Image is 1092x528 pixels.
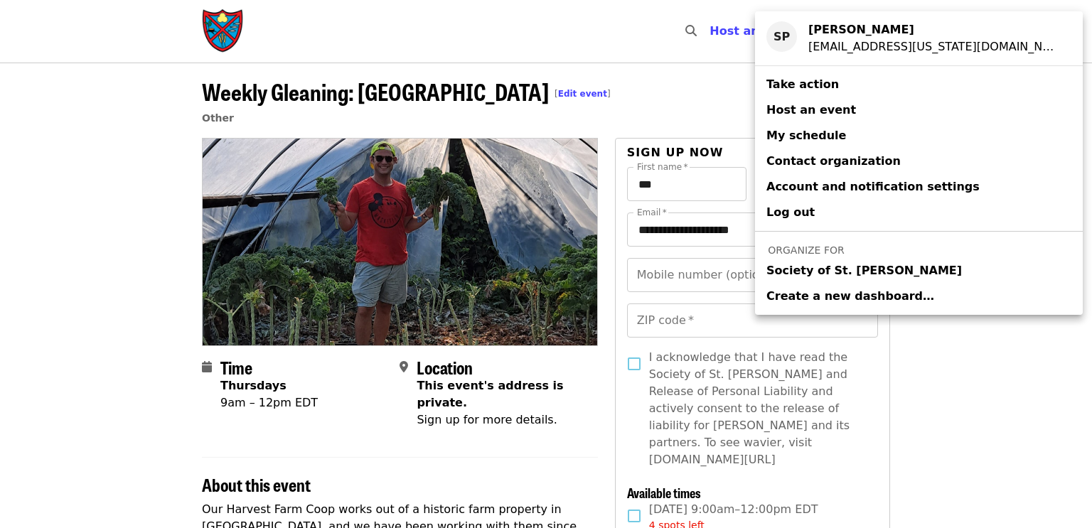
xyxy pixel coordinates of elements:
[755,258,1083,284] a: Society of St. [PERSON_NAME]
[766,77,839,91] span: Take action
[755,72,1083,97] a: Take action
[808,23,914,36] strong: [PERSON_NAME]
[755,149,1083,174] a: Contact organization
[766,205,815,219] span: Log out
[766,262,962,279] span: Society of St. [PERSON_NAME]
[755,17,1083,60] a: SP[PERSON_NAME][EMAIL_ADDRESS][US_STATE][DOMAIN_NAME]
[755,174,1083,200] a: Account and notification settings
[755,123,1083,149] a: My schedule
[766,103,856,117] span: Host an event
[755,97,1083,123] a: Host an event
[766,180,980,193] span: Account and notification settings
[755,284,1083,309] a: Create a new dashboard…
[766,154,901,168] span: Contact organization
[766,21,797,52] div: SP
[768,244,844,256] span: Organize for
[766,289,934,303] span: Create a new dashboard…
[755,200,1083,225] a: Log out
[808,21,1060,38] div: Sue Plummer
[808,38,1060,55] div: sw-ohio@endhunger.org
[766,129,846,142] span: My schedule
